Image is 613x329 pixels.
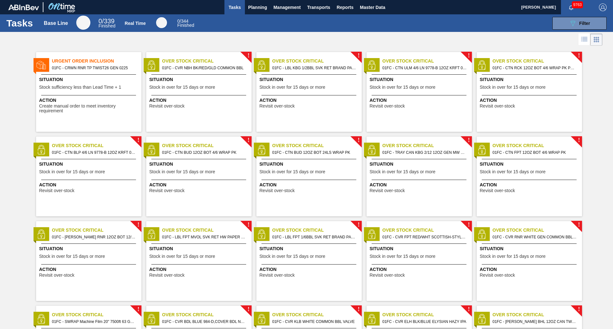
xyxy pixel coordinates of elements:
[273,4,301,11] span: Management
[39,273,74,278] span: Revisit over-stock
[477,145,487,154] img: status
[493,149,577,156] span: 01FC - CTN FPT 12OZ BOT 4/6 WRAP PK
[367,314,376,324] img: status
[358,138,359,143] span: !
[125,21,146,26] div: Real Time
[480,245,580,252] span: Situation
[272,311,362,318] span: Over Stock Critical
[39,97,140,104] span: Action
[52,234,136,241] span: 01FC - CARR RNR 12OZ BOT 12/12 SNUG BOT PK
[149,169,215,174] span: Stock in over for 15 days or more
[480,266,580,273] span: Action
[260,76,360,83] span: Situation
[358,53,359,58] span: !
[149,161,250,168] span: Situation
[147,314,156,324] img: status
[149,266,250,273] span: Action
[578,222,580,227] span: !
[370,97,470,104] span: Action
[561,3,581,12] button: Notifications
[162,149,246,156] span: 01FC - CTN BUD 12OZ BOT 4/6 WRAP PK
[260,85,325,90] span: Stock in over for 15 days or more
[477,60,487,70] img: status
[149,273,185,278] span: Revisit over-stock
[382,234,467,241] span: 01FC - CVR FPT RED/WHT SCOTTISH-STYLE ALE,
[162,311,252,318] span: Over Stock Critical
[360,4,385,11] span: Master Data
[162,142,252,149] span: Over Stock Critical
[247,53,249,58] span: !
[156,17,167,28] div: Real Time
[52,318,136,325] span: 01FC - SWRAP Machine Film 20" 7500ft 63 Gauge
[52,149,136,156] span: 01FC - CTN BLP 4/6 LN 9778-B 12OZ KRFT 0923 NUN
[247,222,249,227] span: !
[579,34,590,46] div: List Vision
[162,234,246,241] span: 01FC - LBL FPT MVOL SVK RET HW PAPER 1224 #4
[8,4,39,10] img: TNhmsLtSVTkK8tSr43FrP2fwEKptu5GPRR3wAAAABJRU5ErkJggg==
[382,149,467,156] span: 01FC - TRAY CAN KBG 2/12 12OZ GEN MW 1023
[382,227,472,234] span: Over Stock Critical
[477,229,487,239] img: status
[382,318,467,325] span: 01FC - CVR ELH BLK/BLUE ELYSIAN HAZY IPA
[468,138,470,143] span: !
[257,229,266,239] img: status
[149,76,250,83] span: Situation
[247,307,249,312] span: !
[76,16,90,30] div: Base Line
[272,149,357,156] span: 01FC - CTN BUD 12OZ BOT 24LS WRAP PK
[149,182,250,188] span: Action
[493,311,582,318] span: Over Stock Critical
[177,19,194,27] div: Real Time
[480,254,546,259] span: Stock in over for 15 days or more
[149,104,185,108] span: Revisit over-stock
[260,97,360,104] span: Action
[370,161,470,168] span: Situation
[52,311,141,318] span: Over Stock Critical
[337,4,353,11] span: Reports
[552,17,607,30] button: Filter
[260,254,325,259] span: Stock in over for 15 days or more
[248,4,267,11] span: Planning
[257,60,266,70] img: status
[149,85,215,90] span: Stock in over for 15 days or more
[370,266,470,273] span: Action
[162,227,252,234] span: Over Stock Critical
[358,222,359,227] span: !
[272,142,362,149] span: Over Stock Critical
[370,254,435,259] span: Stock in over for 15 days or more
[162,318,246,325] span: 01FC - CVR BDL BLUE 984-D,COVER BDL NEW GRAPHICS
[307,4,330,11] span: Transports
[480,273,515,278] span: Revisit over-stock
[382,64,467,71] span: 01FC - CTN ULM 4/6 LN 9778-B 12OZ KRFT 0923 NUN
[382,58,472,64] span: Over Stock Critical
[39,104,140,114] span: Create manual order to meet inventory requirement
[382,311,472,318] span: Over Stock Critical
[39,169,105,174] span: Stock in over for 15 days or more
[578,307,580,312] span: !
[6,19,34,27] h1: Tasks
[367,60,376,70] img: status
[177,19,188,24] span: / 344
[480,161,580,168] span: Situation
[572,1,583,8] span: 9763
[36,60,46,70] img: status
[480,76,580,83] span: Situation
[36,314,46,324] img: status
[36,229,46,239] img: status
[149,245,250,252] span: Situation
[468,53,470,58] span: !
[367,145,376,154] img: status
[272,227,362,234] span: Over Stock Critical
[39,85,121,90] span: Stock sufficiency less than Lead Time + 1
[147,229,156,239] img: status
[493,234,577,241] span: 01FC - CVR RNR WHITE GEN COMMON BBL VALVE COVER
[370,169,435,174] span: Stock in over for 15 days or more
[149,97,250,104] span: Action
[257,145,266,154] img: status
[468,307,470,312] span: !
[39,266,140,273] span: Action
[272,318,357,325] span: 01FC - CVR KLB WHITE COMMON BBL VALVE
[137,222,139,227] span: !
[260,104,295,108] span: Revisit over-stock
[260,169,325,174] span: Stock in over for 15 days or more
